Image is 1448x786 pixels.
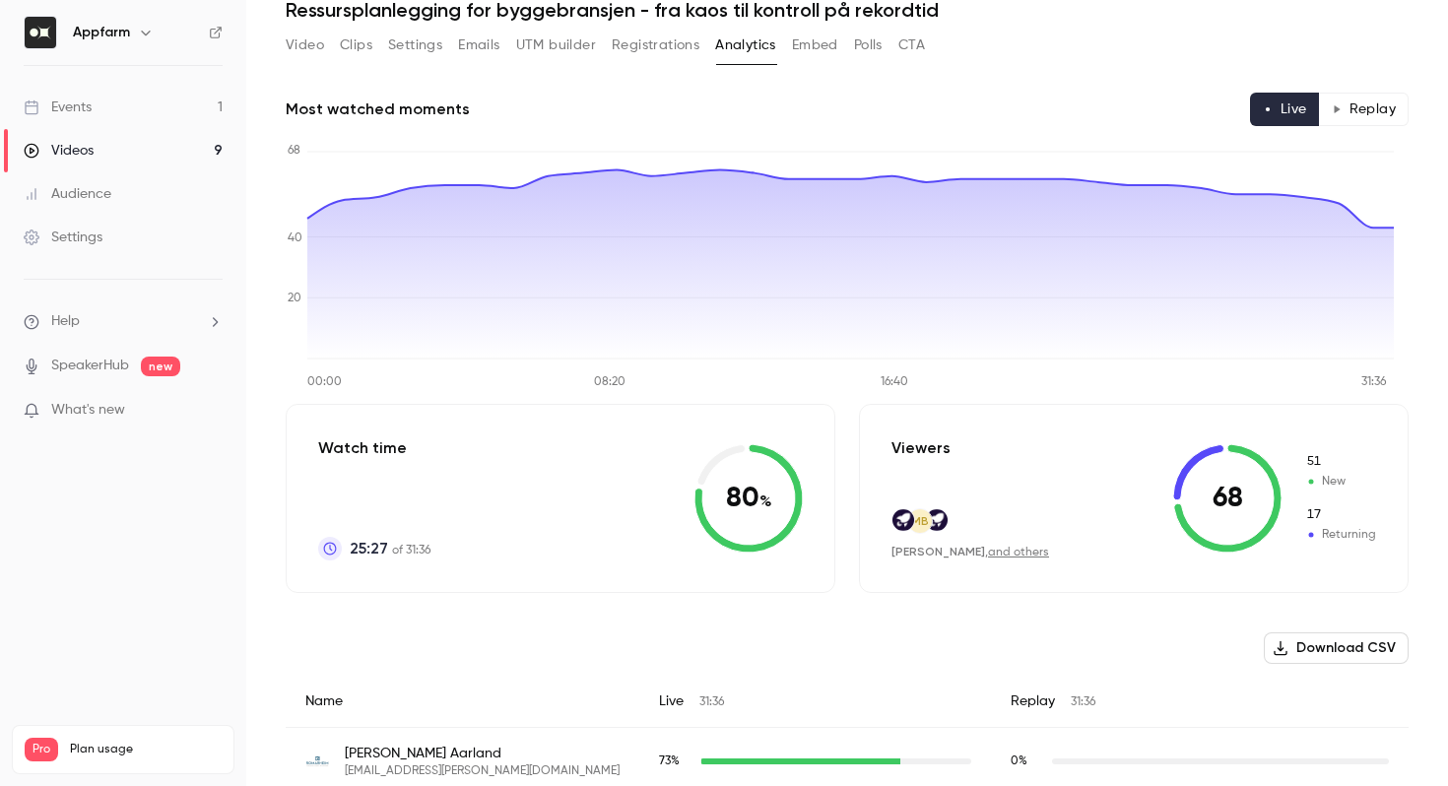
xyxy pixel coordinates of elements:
[1264,632,1409,664] button: Download CSV
[286,30,324,61] button: Video
[70,742,222,757] span: Plan usage
[340,30,372,61] button: Clips
[991,676,1409,728] div: Replay
[1319,93,1409,126] button: Replay
[288,145,300,157] tspan: 68
[892,509,914,531] img: appfarm.io
[25,738,58,761] span: Pro
[792,30,838,61] button: Embed
[1305,453,1376,471] span: New
[51,356,129,376] a: SpeakerHub
[898,30,925,61] button: CTA
[350,537,430,560] p: of 31:36
[458,30,499,61] button: Emails
[388,30,442,61] button: Settings
[926,509,948,531] img: appfarm.io
[911,512,929,530] span: MB
[350,537,388,560] span: 25:27
[24,311,223,332] li: help-dropdown-opener
[891,544,1049,560] div: ,
[73,23,130,42] h6: Appfarm
[24,228,102,247] div: Settings
[286,676,639,728] div: Name
[286,98,470,121] h2: Most watched moments
[305,750,329,773] img: romarheim.no
[25,17,56,48] img: Appfarm
[24,141,94,161] div: Videos
[345,763,620,779] span: [EMAIL_ADDRESS][PERSON_NAME][DOMAIN_NAME]
[1011,753,1042,770] span: Replay watch time
[288,232,302,244] tspan: 40
[516,30,596,61] button: UTM builder
[288,293,301,304] tspan: 20
[1011,755,1027,767] span: 0 %
[345,744,620,763] span: [PERSON_NAME] Aarland
[891,436,951,460] p: Viewers
[199,402,223,420] iframe: Noticeable Trigger
[639,676,991,728] div: Live
[307,376,342,388] tspan: 00:00
[659,755,680,767] span: 73 %
[881,376,908,388] tspan: 16:40
[1361,376,1387,388] tspan: 31:36
[1305,473,1376,491] span: New
[51,400,125,421] span: What's new
[1071,696,1095,708] span: 31:36
[1250,93,1320,126] button: Live
[141,357,180,376] span: new
[1305,526,1376,544] span: Returning
[1305,506,1376,524] span: Returning
[659,753,691,770] span: Live watch time
[699,696,724,708] span: 31:36
[891,545,985,558] span: [PERSON_NAME]
[854,30,883,61] button: Polls
[318,436,430,460] p: Watch time
[988,547,1049,558] a: and others
[24,98,92,117] div: Events
[51,311,80,332] span: Help
[24,184,111,204] div: Audience
[594,376,625,388] tspan: 08:20
[612,30,699,61] button: Registrations
[715,30,776,61] button: Analytics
